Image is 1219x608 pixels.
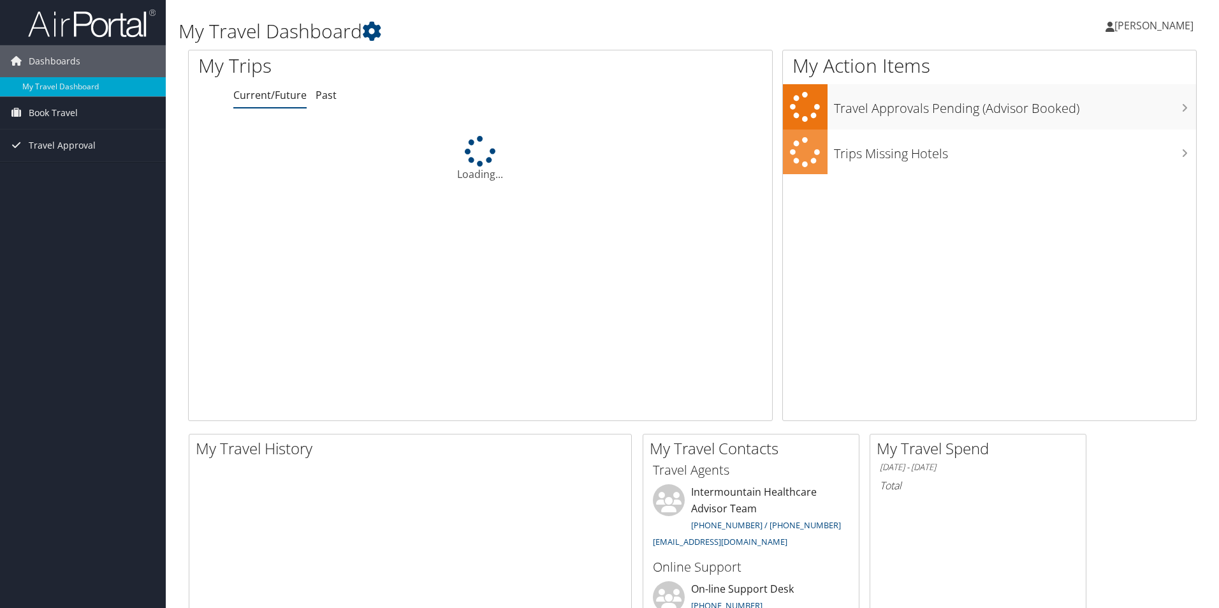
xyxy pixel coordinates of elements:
[1114,19,1193,33] span: [PERSON_NAME]
[653,558,849,576] h3: Online Support
[29,130,96,161] span: Travel Approval
[691,519,841,531] a: [PHONE_NUMBER] / [PHONE_NUMBER]
[834,138,1196,163] h3: Trips Missing Hotels
[880,461,1076,473] h6: [DATE] - [DATE]
[196,438,631,459] h2: My Travel History
[834,93,1196,117] h3: Travel Approvals Pending (Advisor Booked)
[233,88,307,102] a: Current/Future
[316,88,337,102] a: Past
[783,52,1196,79] h1: My Action Items
[650,438,859,459] h2: My Travel Contacts
[877,438,1086,459] h2: My Travel Spend
[653,461,849,479] h3: Travel Agents
[880,478,1076,493] h6: Total
[783,130,1196,175] a: Trips Missing Hotels
[179,18,864,45] h1: My Travel Dashboard
[28,8,156,38] img: airportal-logo.png
[189,136,772,182] div: Loading...
[1106,6,1206,45] a: [PERSON_NAME]
[653,536,787,547] a: [EMAIL_ADDRESS][DOMAIN_NAME]
[29,97,78,129] span: Book Travel
[29,45,80,77] span: Dashboards
[783,84,1196,130] a: Travel Approvals Pending (Advisor Booked)
[646,484,856,552] li: Intermountain Healthcare Advisor Team
[198,52,520,79] h1: My Trips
